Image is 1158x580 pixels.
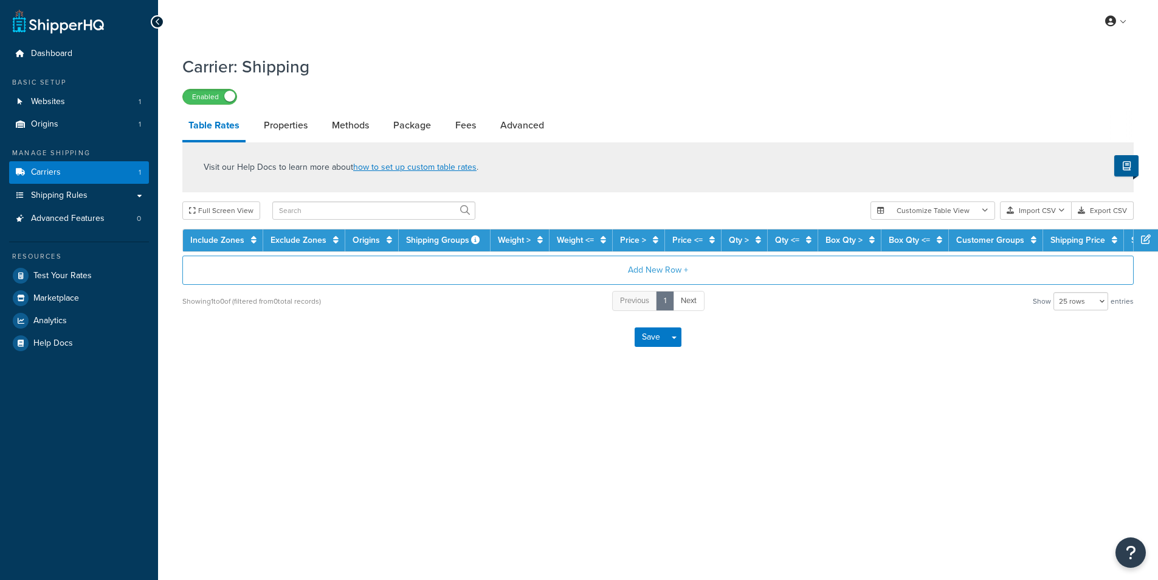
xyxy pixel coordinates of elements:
[729,234,749,246] a: Qty >
[31,190,88,201] span: Shipping Rules
[31,167,61,178] span: Carriers
[9,208,149,230] a: Advanced Features0
[33,293,79,304] span: Marketplace
[9,184,149,207] a: Shipping Rules
[612,291,657,311] a: Previous
[387,111,437,140] a: Package
[9,287,149,309] a: Marketplace
[1000,201,1072,220] button: Import CSV
[9,265,149,287] a: Test Your Rates
[9,161,149,184] a: Carriers1
[182,111,246,142] a: Table Rates
[1115,537,1146,568] button: Open Resource Center
[326,111,375,140] a: Methods
[182,293,321,310] div: Showing 1 to 0 of (filtered from 0 total records)
[353,161,477,173] a: how to set up custom table rates
[635,327,667,347] button: Save
[31,49,72,59] span: Dashboard
[681,295,697,306] span: Next
[9,208,149,230] li: Advanced Features
[1114,155,1139,176] button: Show Help Docs
[258,111,314,140] a: Properties
[672,234,703,246] a: Price <=
[182,256,1134,285] button: Add New Row +
[182,55,1118,79] h1: Carrier: Shipping
[353,234,380,246] a: Origins
[31,214,105,224] span: Advanced Features
[1111,293,1134,310] span: entries
[139,97,141,107] span: 1
[33,338,73,349] span: Help Docs
[9,161,149,184] li: Carriers
[449,111,482,140] a: Fees
[9,332,149,354] a: Help Docs
[557,234,594,246] a: Weight <=
[182,201,260,220] button: Full Screen View
[1033,293,1051,310] span: Show
[870,201,995,220] button: Customize Table View
[775,234,799,246] a: Qty <=
[137,214,141,224] span: 0
[956,234,1024,246] a: Customer Groups
[673,291,705,311] a: Next
[620,234,646,246] a: Price >
[31,119,58,130] span: Origins
[1050,234,1105,246] a: Shipping Price
[204,161,478,174] p: Visit our Help Docs to learn more about .
[33,316,67,326] span: Analytics
[139,167,141,178] span: 1
[9,91,149,113] li: Websites
[183,89,236,104] label: Enabled
[9,113,149,136] li: Origins
[9,310,149,332] a: Analytics
[9,251,149,262] div: Resources
[9,91,149,113] a: Websites1
[271,234,326,246] a: Exclude Zones
[9,113,149,136] a: Origins1
[9,43,149,65] a: Dashboard
[399,229,491,251] th: Shipping Groups
[656,291,674,311] a: 1
[889,234,930,246] a: Box Qty <=
[31,97,65,107] span: Websites
[494,111,550,140] a: Advanced
[190,234,244,246] a: Include Zones
[498,234,531,246] a: Weight >
[825,234,863,246] a: Box Qty >
[1072,201,1134,220] button: Export CSV
[33,271,92,281] span: Test Your Rates
[620,295,649,306] span: Previous
[272,201,475,220] input: Search
[9,148,149,158] div: Manage Shipping
[139,119,141,130] span: 1
[9,77,149,88] div: Basic Setup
